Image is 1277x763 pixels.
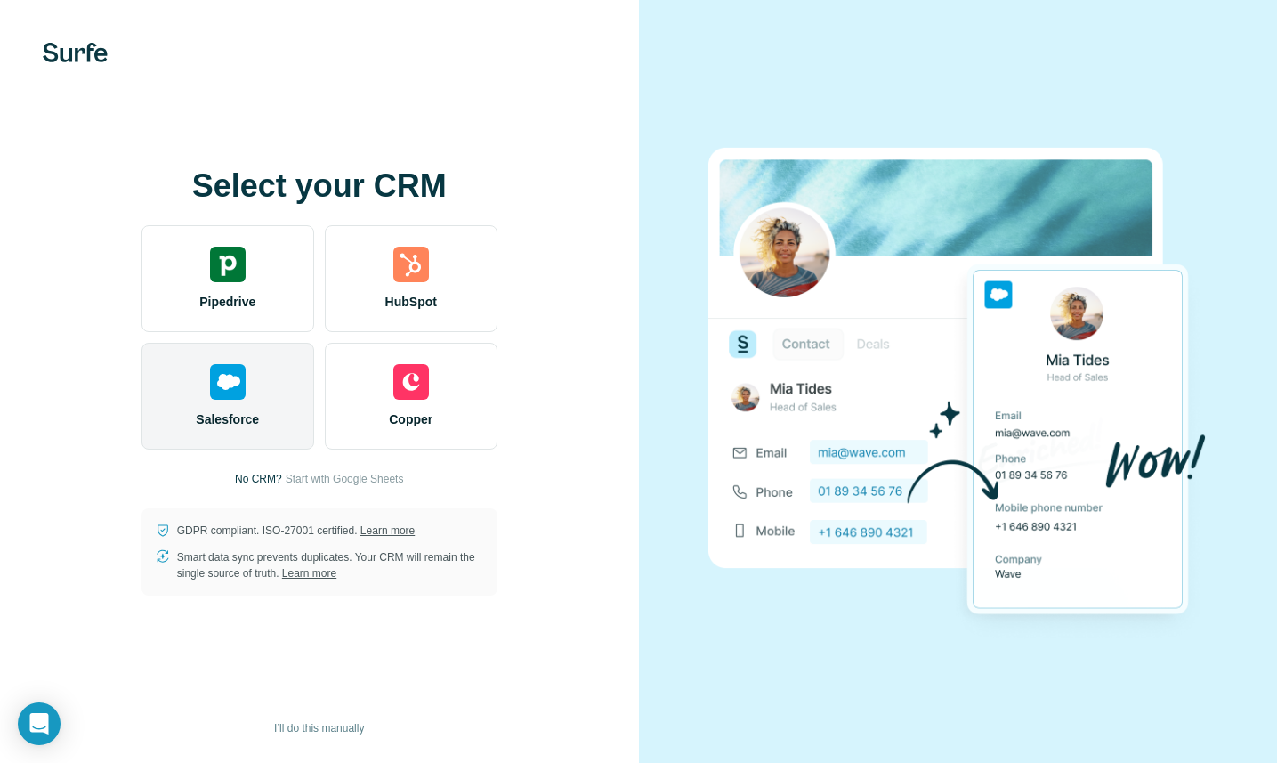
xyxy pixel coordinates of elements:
img: copper's logo [393,364,429,400]
button: I’ll do this manually [262,715,376,742]
p: No CRM? [235,471,282,487]
button: Start with Google Sheets [286,471,404,487]
p: Smart data sync prevents duplicates. Your CRM will remain the single source of truth. [177,549,483,581]
span: Pipedrive [199,293,255,311]
span: Salesforce [196,410,259,428]
img: salesforce's logo [210,364,246,400]
a: Learn more [360,524,415,537]
span: HubSpot [385,293,437,311]
img: pipedrive's logo [210,247,246,282]
img: Surfe's logo [43,43,108,62]
span: Copper [389,410,432,428]
h1: Select your CRM [141,168,497,204]
span: I’ll do this manually [274,720,364,736]
div: Open Intercom Messenger [18,702,61,745]
p: GDPR compliant. ISO-27001 certified. [177,523,415,539]
img: SALESFORCE image [708,118,1207,646]
img: hubspot's logo [393,247,429,282]
a: Learn more [282,567,336,580]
